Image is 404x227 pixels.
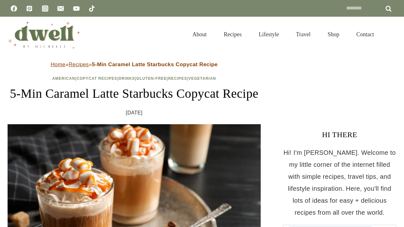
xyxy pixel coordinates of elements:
a: About [184,23,215,45]
a: Shop [319,23,348,45]
a: Travel [288,23,319,45]
time: [DATE] [126,108,143,118]
a: Instagram [39,2,51,15]
h1: 5-Min Caramel Latte Starbucks Copycat Recipe [8,84,261,103]
a: Gluten-Free [136,76,167,81]
a: TikTok [86,2,98,15]
a: Vegetarian [188,76,216,81]
a: YouTube [70,2,83,15]
p: Hi! I'm [PERSON_NAME]. Welcome to my little corner of the internet filled with simple recipes, tr... [283,147,396,218]
a: Recipes [168,76,187,81]
a: Home [50,61,65,67]
h3: HI THERE [283,129,396,140]
strong: 5-Min Caramel Latte Starbucks Copycat Recipe [92,61,217,67]
a: Facebook [8,2,20,15]
a: Copycat Recipes [76,76,117,81]
nav: Primary Navigation [184,23,383,45]
a: Recipes [68,61,89,67]
span: | | | | | [52,76,216,81]
a: Drinks [119,76,135,81]
a: Lifestyle [250,23,288,45]
a: American [52,76,75,81]
img: DWELL by michelle [8,20,80,49]
a: Contact [348,23,383,45]
a: Email [54,2,67,15]
span: » » [50,61,217,67]
button: View Search Form [386,29,396,40]
a: Recipes [215,23,250,45]
a: Pinterest [23,2,36,15]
